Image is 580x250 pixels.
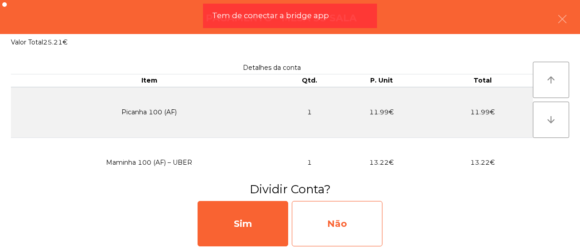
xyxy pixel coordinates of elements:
td: 1 [287,137,331,187]
button: arrow_downward [533,102,569,138]
div: Não [292,201,382,246]
span: 25.21€ [43,38,68,46]
th: Item [11,74,287,87]
i: arrow_upward [546,74,556,85]
td: 1 [287,87,331,138]
div: Sim [198,201,288,246]
td: 11.99€ [432,87,533,138]
h3: Dividir Conta? [7,181,573,197]
th: P. Unit [331,74,432,87]
span: Detalhes da conta [243,64,301,72]
span: Tem de conectar a bridge app [212,10,329,21]
td: Maminha 100 (AF) – UBER [11,137,287,187]
button: arrow_upward [533,62,569,98]
td: 11.99€ [331,87,432,138]
td: 13.22€ [331,137,432,187]
td: 13.22€ [432,137,533,187]
th: Qtd. [287,74,331,87]
td: Picanha 100 (AF) [11,87,287,138]
span: Valor Total [11,38,43,46]
th: Total [432,74,533,87]
i: arrow_downward [546,114,556,125]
